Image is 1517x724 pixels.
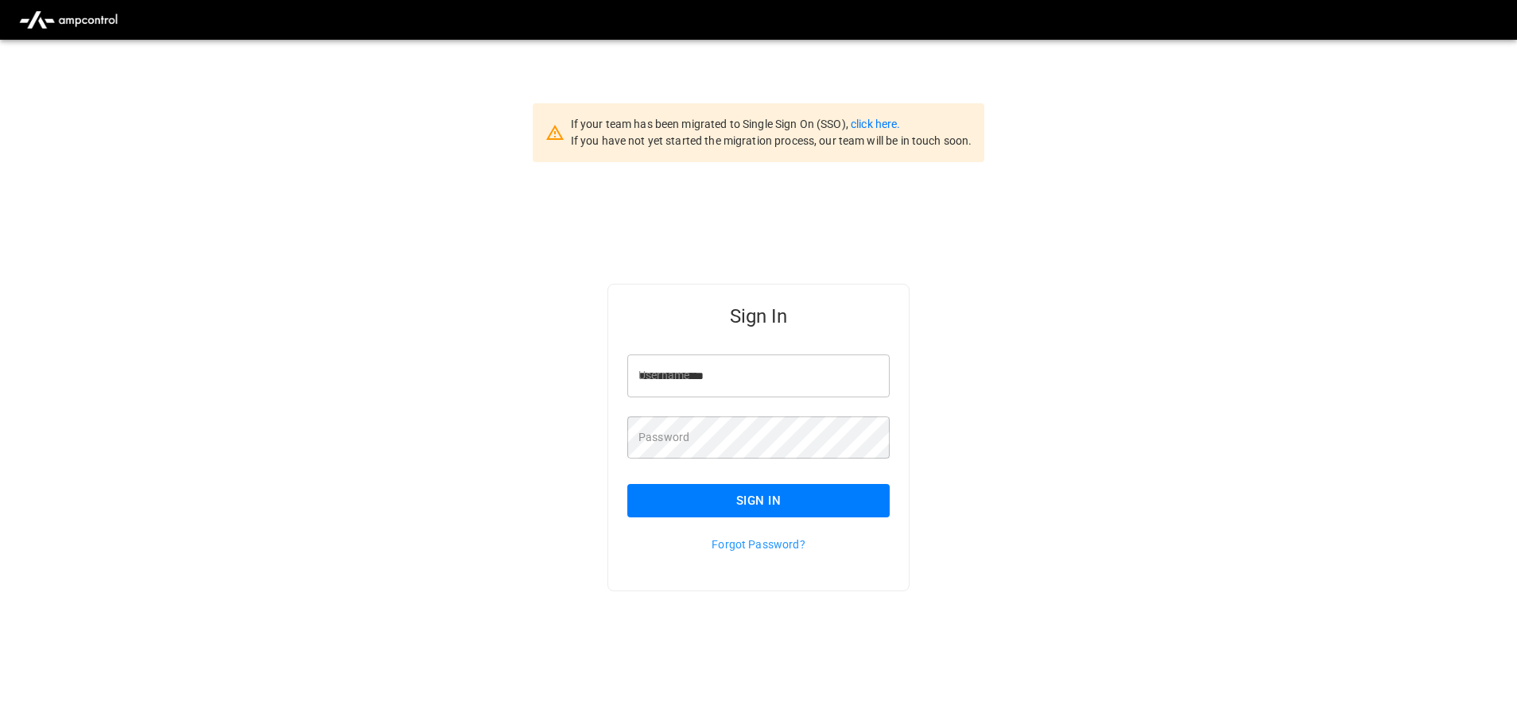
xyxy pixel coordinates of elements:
span: If you have not yet started the migration process, our team will be in touch soon. [571,134,972,147]
h5: Sign In [627,304,890,329]
span: If your team has been migrated to Single Sign On (SSO), [571,118,851,130]
img: ampcontrol.io logo [13,5,124,35]
p: Forgot Password? [627,536,890,552]
button: Sign In [627,484,890,517]
a: click here. [851,118,900,130]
